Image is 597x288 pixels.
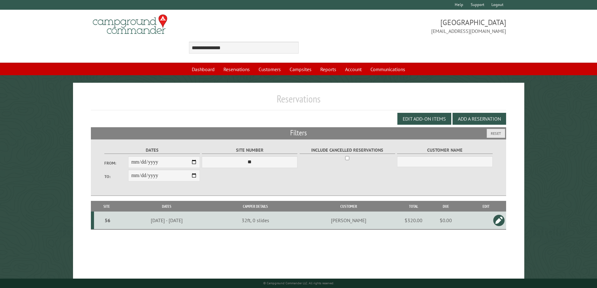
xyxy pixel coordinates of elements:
span: [GEOGRAPHIC_DATA] [EMAIL_ADDRESS][DOMAIN_NAME] [299,17,506,35]
a: Customers [255,63,285,75]
label: Customer Name [397,147,493,154]
td: 32ft, 0 slides [214,212,296,229]
td: $0.00 [426,212,466,229]
th: Customer [296,201,401,212]
label: Include Cancelled Reservations [300,147,395,154]
td: [PERSON_NAME] [296,212,401,229]
label: Dates [104,147,200,154]
a: Dashboard [188,63,218,75]
th: Due [426,201,466,212]
th: Dates [119,201,214,212]
label: Site Number [202,147,297,154]
label: From: [104,160,128,166]
h1: Reservations [91,93,506,110]
div: [DATE] - [DATE] [120,217,213,223]
small: © Campground Commander LLC. All rights reserved. [263,281,334,285]
h2: Filters [91,127,506,139]
th: Site [94,201,119,212]
a: Reservations [220,63,254,75]
td: $320.00 [401,212,426,229]
button: Edit Add-on Items [397,113,451,125]
th: Camper Details [214,201,296,212]
a: Communications [367,63,409,75]
div: 56 [97,217,118,223]
label: To: [104,174,128,180]
a: Account [341,63,365,75]
a: Campsites [286,63,315,75]
img: Campground Commander [91,12,169,37]
th: Total [401,201,426,212]
button: Reset [487,129,505,138]
th: Edit [466,201,506,212]
button: Add a Reservation [453,113,506,125]
a: Reports [317,63,340,75]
